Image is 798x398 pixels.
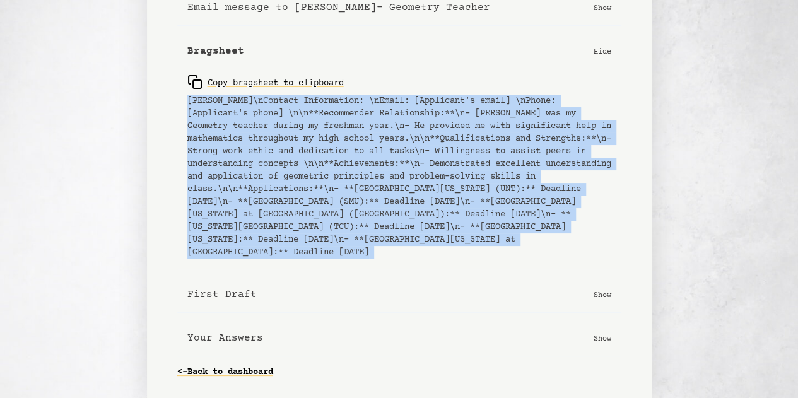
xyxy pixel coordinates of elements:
b: Bragsheet [187,44,244,59]
button: Your Answers Show [177,320,621,356]
p: Show [594,288,611,301]
button: First Draft Show [177,277,621,313]
b: Your Answers [187,331,263,346]
p: Show [594,1,611,14]
a: <-Back to dashboard [177,362,273,382]
div: Copy bragsheet to clipboard [187,74,344,90]
p: Show [594,332,611,344]
button: Copy bragsheet to clipboard [187,69,344,95]
pre: [PERSON_NAME]\nContact Information: \nEmail: [Applicant's email] \nPhone: [Applicant's phone] \n\... [187,95,611,259]
b: First Draft [187,287,257,302]
button: Bragsheet Hide [177,33,621,69]
p: Hide [594,45,611,57]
